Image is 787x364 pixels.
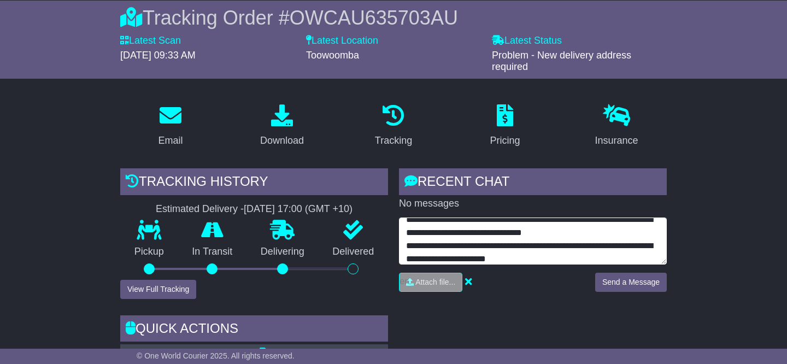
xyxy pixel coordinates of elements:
a: Email Documents [127,348,214,359]
p: Pickup [120,246,178,258]
p: In Transit [178,246,247,258]
div: Quick Actions [120,315,388,345]
span: Toowoomba [306,50,359,61]
button: Send a Message [595,273,667,292]
label: Latest Status [492,35,562,47]
a: Pricing [483,101,527,152]
p: Delivering [246,246,319,258]
div: Tracking history [120,168,388,198]
span: [DATE] 09:33 AM [120,50,196,61]
div: Email [158,133,183,148]
label: Latest Location [306,35,378,47]
button: View Full Tracking [120,280,196,299]
p: Delivered [319,246,389,258]
div: RECENT CHAT [399,168,667,198]
span: Problem - New delivery address required [492,50,631,73]
p: No messages [399,198,667,210]
div: Insurance [595,133,638,148]
a: Insurance [588,101,645,152]
label: Latest Scan [120,35,181,47]
a: Email [151,101,190,152]
div: Pricing [490,133,520,148]
div: Tracking Order # [120,6,667,30]
div: Estimated Delivery - [120,203,388,215]
span: OWCAU635703AU [290,7,458,29]
div: Tracking [375,133,412,148]
a: Tracking [368,101,419,152]
div: [DATE] 17:00 (GMT +10) [244,203,353,215]
span: © One World Courier 2025. All rights reserved. [137,351,295,360]
div: Download [260,133,304,148]
a: Download [253,101,311,152]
